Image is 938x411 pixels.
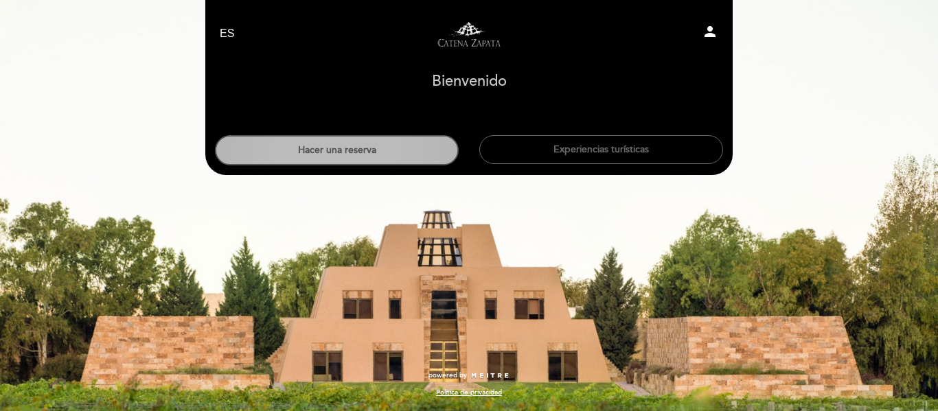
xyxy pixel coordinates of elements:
img: MEITRE [470,373,510,379]
a: powered by [428,371,510,380]
button: Hacer una reserva [215,135,459,165]
a: Política de privacidad [436,388,502,397]
i: person [702,23,718,40]
button: Experiencias turísticas [479,135,723,164]
a: Visitas y degustaciones en La Pirámide [383,15,555,53]
button: person [702,23,718,45]
h1: Bienvenido [432,73,507,90]
span: powered by [428,371,467,380]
